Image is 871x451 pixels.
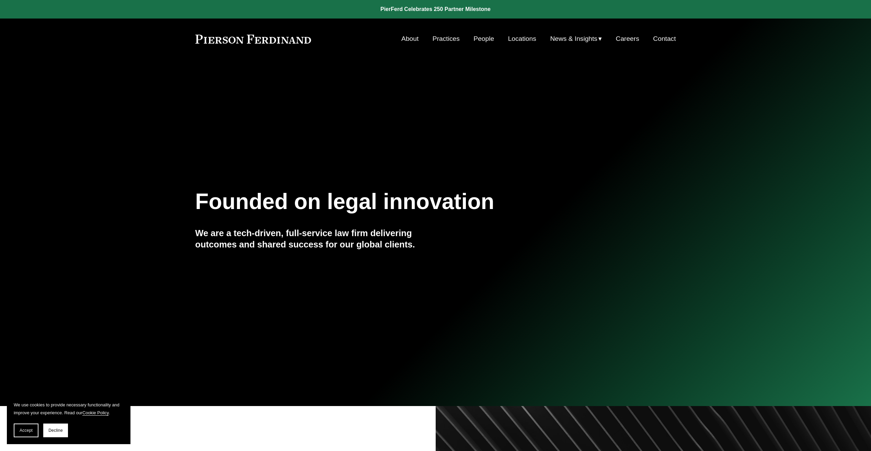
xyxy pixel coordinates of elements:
button: Accept [14,424,38,437]
a: Contact [653,32,676,45]
a: Practices [433,32,460,45]
p: We use cookies to provide necessary functionality and improve your experience. Read our . [14,401,124,417]
span: News & Insights [550,33,597,45]
span: Decline [48,428,63,433]
button: Decline [43,424,68,437]
span: Accept [20,428,33,433]
a: People [473,32,494,45]
a: Careers [616,32,639,45]
a: Cookie Policy [82,410,109,415]
a: folder dropdown [550,32,602,45]
h4: We are a tech-driven, full-service law firm delivering outcomes and shared success for our global... [195,228,436,250]
h1: Founded on legal innovation [195,189,596,214]
a: About [401,32,419,45]
a: Locations [508,32,536,45]
section: Cookie banner [7,394,130,444]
